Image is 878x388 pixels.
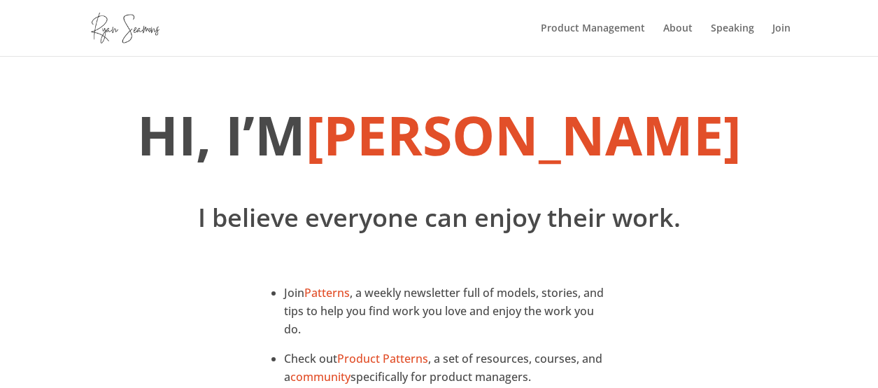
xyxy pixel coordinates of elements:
a: Join [772,23,791,56]
a: About [663,23,693,56]
a: Product Management [541,23,645,56]
h1: Hi, I’m [62,95,817,183]
img: ryanseamons.com [91,13,160,43]
a: Speaking [711,23,754,56]
a: community [290,369,351,384]
li: Check out , a set of resources, courses, and a specifically for product managers. [284,349,604,386]
a: Product Patterns [337,351,428,366]
h2: I believe everyone can enjoy their work. [62,202,817,242]
span: [PERSON_NAME] [306,98,741,172]
li: Join , a weekly newsletter full of models, stories, and tips to help you find work you love and e... [284,284,604,338]
a: Patterns [304,285,350,300]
